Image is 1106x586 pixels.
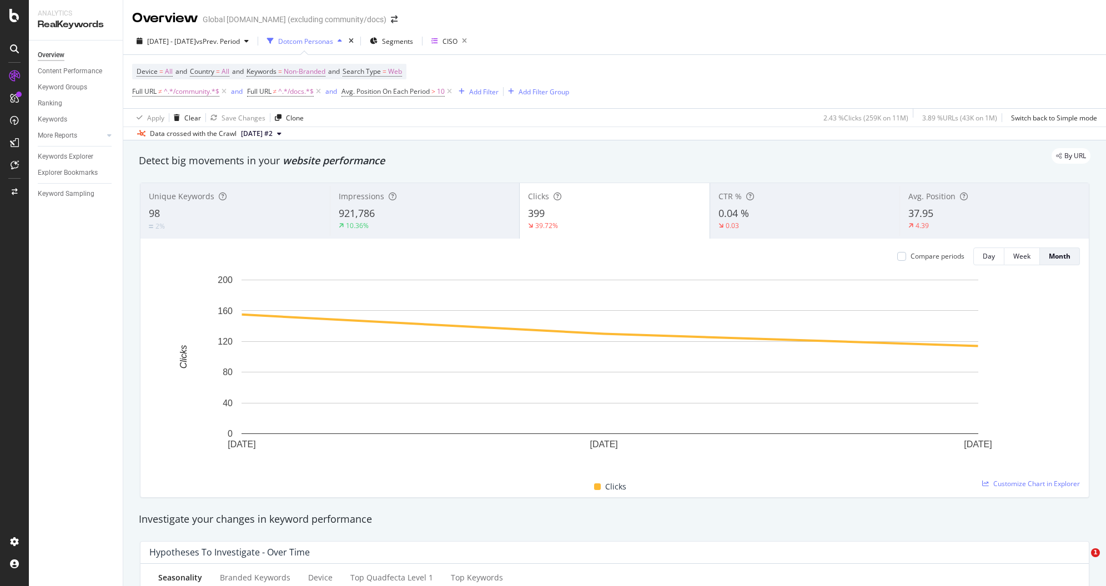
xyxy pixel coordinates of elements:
[263,32,346,50] button: Dotcom Personas
[147,37,196,46] span: [DATE] - [DATE]
[150,129,237,139] div: Data crossed with the Crawl
[38,167,98,179] div: Explorer Bookmarks
[504,85,569,98] button: Add Filter Group
[38,98,115,109] a: Ranking
[38,130,104,142] a: More Reports
[38,167,115,179] a: Explorer Bookmarks
[469,87,499,97] div: Add Filter
[519,87,569,97] div: Add Filter Group
[218,306,233,315] text: 160
[1040,247,1080,265] button: Month
[993,479,1080,488] span: Customize Chart in Explorer
[237,127,286,140] button: [DATE] #2
[158,572,202,583] div: Seasonality
[325,86,337,97] button: and
[590,439,617,449] text: [DATE]
[528,191,549,201] span: Clicks
[388,64,402,79] span: Web
[38,188,94,200] div: Keyword Sampling
[38,82,87,93] div: Keyword Groups
[1007,109,1097,127] button: Switch back to Simple mode
[718,191,742,201] span: CTR %
[916,221,929,230] div: 4.39
[179,345,188,369] text: Clicks
[149,191,214,201] span: Unique Keywords
[391,16,398,23] div: arrow-right-arrow-left
[350,572,433,583] div: Top quadfecta Level 1
[427,32,471,50] button: CISO
[38,114,115,125] a: Keywords
[139,512,1090,527] div: Investigate your changes in keyword performance
[605,480,626,493] span: Clicks
[203,14,386,25] div: Global [DOMAIN_NAME] (excluding community/docs)
[346,221,369,230] div: 10.36%
[718,206,749,220] span: 0.04 %
[223,398,233,408] text: 40
[286,113,304,123] div: Clone
[1004,247,1040,265] button: Week
[149,547,310,558] div: Hypotheses to Investigate - Over Time
[241,129,273,139] span: 2025 Jun. 3rd #2
[1011,113,1097,123] div: Switch back to Simple mode
[911,251,964,261] div: Compare periods
[823,113,908,123] div: 2.43 % Clicks ( 259K on 11M )
[231,86,243,97] button: and
[149,274,1070,467] div: A chart.
[382,37,413,46] span: Segments
[149,225,153,228] img: Equal
[308,572,333,583] div: Device
[278,67,282,76] span: =
[132,32,253,50] button: [DATE] - [DATE]vsPrev. Period
[365,32,418,50] button: Segments
[38,18,114,31] div: RealKeywords
[270,109,304,127] button: Clone
[222,64,229,79] span: All
[38,130,77,142] div: More Reports
[38,151,115,163] a: Keywords Explorer
[38,98,62,109] div: Ranking
[451,572,503,583] div: Top Keywords
[1064,153,1086,159] span: By URL
[339,191,384,201] span: Impressions
[1052,148,1090,164] div: legacy label
[38,65,102,77] div: Content Performance
[339,206,375,220] span: 921,786
[38,114,67,125] div: Keywords
[1049,251,1070,261] div: Month
[216,67,220,76] span: =
[1013,251,1030,261] div: Week
[278,84,314,99] span: ^.*/docs.*$
[443,37,458,46] div: CISO
[132,87,157,96] span: Full URL
[38,188,115,200] a: Keyword Sampling
[273,87,277,96] span: ≠
[278,37,333,46] div: Dotcom Personas
[1091,548,1100,557] span: 1
[175,67,187,76] span: and
[343,67,381,76] span: Search Type
[196,37,240,46] span: vs Prev. Period
[325,87,337,96] div: and
[341,87,430,96] span: Avg. Position On Each Period
[983,251,995,261] div: Day
[247,67,276,76] span: Keywords
[155,221,165,231] div: 2%
[159,67,163,76] span: =
[973,247,1004,265] button: Day
[38,49,115,61] a: Overview
[222,113,265,123] div: Save Changes
[38,151,93,163] div: Keywords Explorer
[132,9,198,28] div: Overview
[38,82,115,93] a: Keyword Groups
[223,367,233,377] text: 80
[982,479,1080,488] a: Customize Chart in Explorer
[165,64,173,79] span: All
[964,439,992,449] text: [DATE]
[437,84,445,99] span: 10
[218,337,233,346] text: 120
[535,221,558,230] div: 39.72%
[149,206,160,220] span: 98
[220,572,290,583] div: Branded Keywords
[431,87,435,96] span: >
[383,67,386,76] span: =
